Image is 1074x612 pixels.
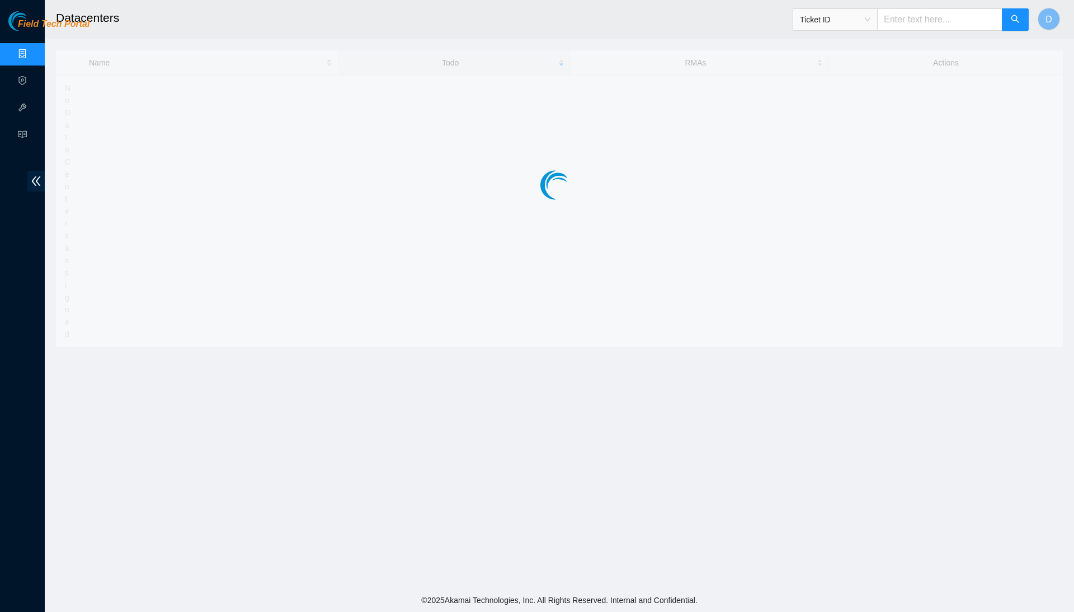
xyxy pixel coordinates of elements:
span: read [18,125,27,147]
span: double-left [27,171,45,191]
img: Akamai Technologies [8,11,56,31]
input: Enter text here... [877,8,1002,31]
button: D [1038,8,1060,30]
span: D [1045,12,1052,26]
footer: © 2025 Akamai Technologies, Inc. All Rights Reserved. Internal and Confidential. [45,588,1074,612]
span: search [1011,15,1020,25]
button: search [1002,8,1029,31]
a: Akamai TechnologiesField Tech Portal [8,20,89,35]
span: Field Tech Portal [18,19,89,30]
span: Ticket ID [800,11,870,28]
